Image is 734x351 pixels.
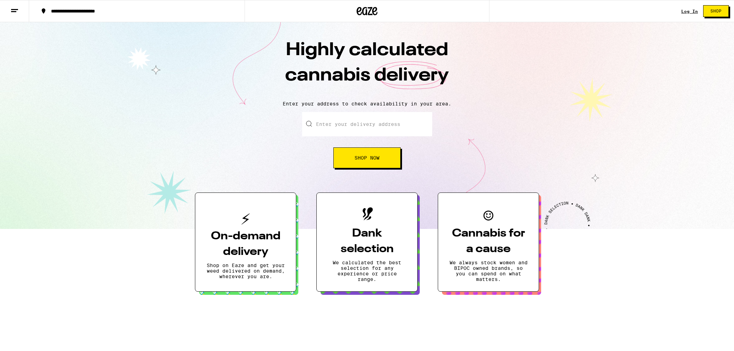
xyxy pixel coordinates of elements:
p: Shop on Eaze and get your weed delivered on demand, wherever you are. [206,263,285,279]
p: We calculated the best selection for any experience or price range. [328,260,406,282]
span: Shop [710,9,722,13]
button: Cannabis for a causeWe always stock women and BIPOC owned brands, so you can spend on what matters. [438,192,539,292]
h3: Dank selection [328,226,406,257]
h3: Cannabis for a cause [449,226,528,257]
span: Shop Now [355,155,379,160]
h1: Highly calculated cannabis delivery [246,38,488,95]
button: On-demand deliveryShop on Eaze and get your weed delivered on demand, wherever you are. [195,192,296,292]
button: Dank selectionWe calculated the best selection for any experience or price range. [316,192,418,292]
p: Enter your address to check availability in your area. [7,101,727,106]
p: We always stock women and BIPOC owned brands, so you can spend on what matters. [449,260,528,282]
button: Shop Now [333,147,401,168]
div: Log In [681,9,698,14]
h3: On-demand delivery [206,229,285,260]
input: Enter your delivery address [302,112,432,136]
button: Shop [703,5,729,17]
